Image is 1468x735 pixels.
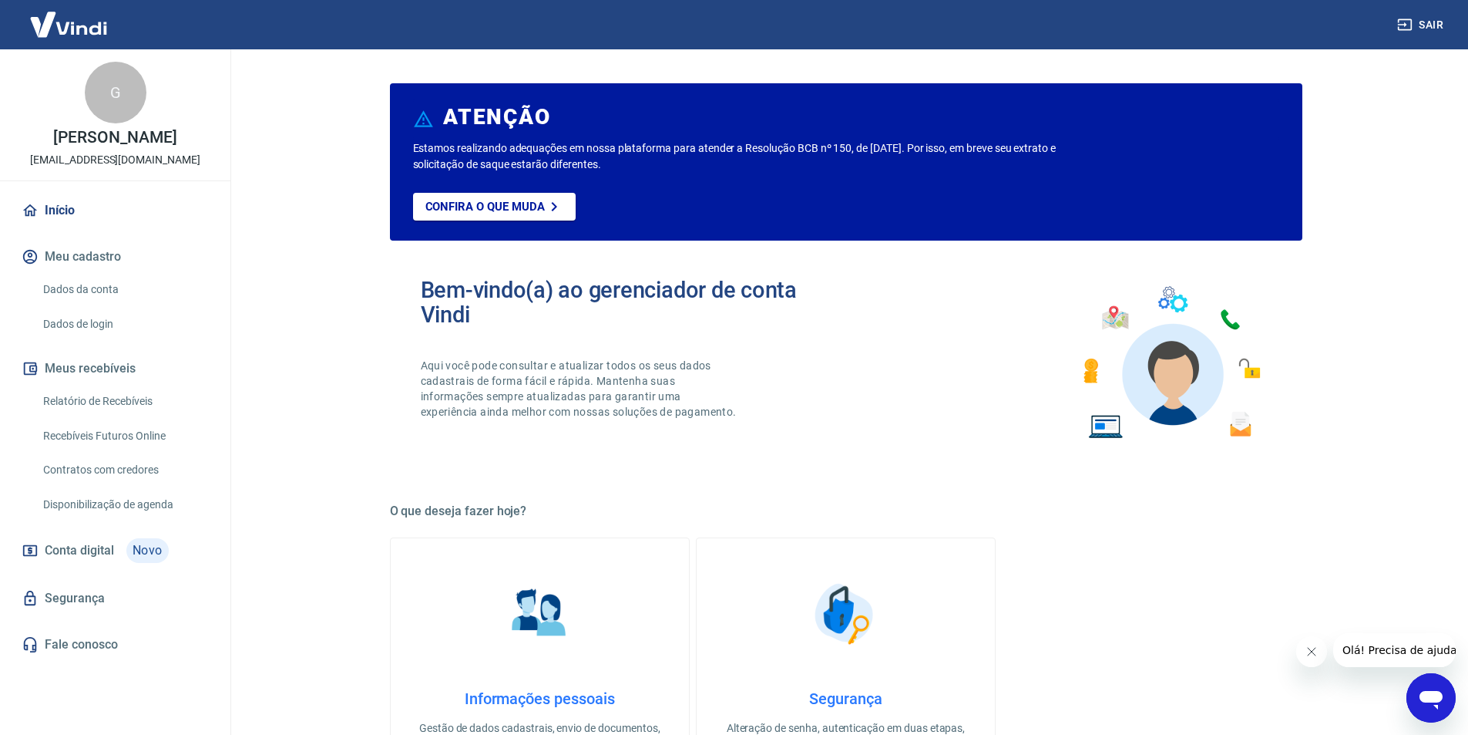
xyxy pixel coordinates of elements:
[18,628,212,662] a: Fale conosco
[30,152,200,168] p: [EMAIL_ADDRESS][DOMAIN_NAME]
[18,1,119,48] img: Vindi
[85,62,146,123] div: G
[443,110,550,125] h6: ATENÇÃO
[9,11,129,23] span: Olá! Precisa de ajuda?
[421,278,846,327] h2: Bem-vindo(a) ao gerenciador de conta Vindi
[421,358,740,420] p: Aqui você pode consultar e atualizar todos os seus dados cadastrais de forma fácil e rápida. Mant...
[45,540,114,561] span: Conta digital
[1394,11,1450,39] button: Sair
[37,420,212,452] a: Recebíveis Futuros Online
[53,130,176,146] p: [PERSON_NAME]
[37,308,212,340] a: Dados de login
[415,689,664,708] h4: Informações pessoais
[1406,673,1456,723] iframe: Botão para abrir a janela de mensagens
[721,689,970,708] h4: Segurança
[37,386,212,417] a: Relatório de Recebíveis
[18,352,212,386] button: Meus recebíveis
[18,582,212,615] a: Segurança
[1296,636,1327,667] iframe: Fechar mensagem
[425,200,545,214] p: Confira o que muda
[18,532,212,569] a: Conta digitalNovo
[1333,633,1456,667] iframe: Mensagem da empresa
[37,454,212,486] a: Contratos com credores
[390,504,1302,519] h5: O que deseja fazer hoje?
[18,240,212,274] button: Meu cadastro
[18,194,212,228] a: Início
[807,575,884,652] img: Segurança
[413,193,576,221] a: Confira o que muda
[37,274,212,305] a: Dados da conta
[126,538,169,563] span: Novo
[37,489,212,521] a: Disponibilização de agenda
[1070,278,1271,448] img: Imagem de um avatar masculino com diversos icones exemplificando as funcionalidades do gerenciado...
[501,575,578,652] img: Informações pessoais
[413,140,1106,173] p: Estamos realizando adequações em nossa plataforma para atender a Resolução BCB nº 150, de [DATE]....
